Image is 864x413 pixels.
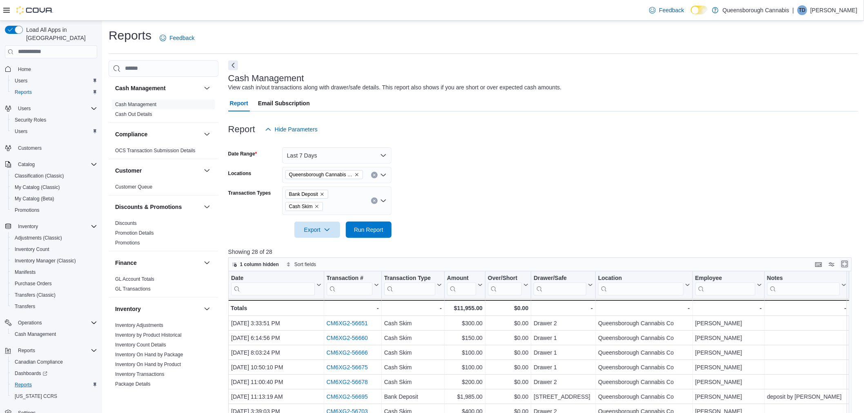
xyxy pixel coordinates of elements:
span: Reports [18,347,35,354]
button: Users [15,104,34,113]
div: Queensborough Cannabis Co [598,377,690,387]
div: Location [598,274,684,295]
a: Security Roles [11,115,49,125]
a: Cash Management [11,329,59,339]
a: Cash Out Details [115,111,152,117]
span: Cash Management [11,329,97,339]
button: Reports [8,379,100,391]
div: $0.00 [488,362,528,372]
a: Home [15,64,34,74]
span: Discounts [115,220,137,226]
button: Remove Queensborough Cannabis Co from selection in this group [354,172,359,177]
div: Notes [767,274,840,282]
button: Operations [15,318,45,328]
h3: Finance [115,259,137,267]
div: [DATE] 3:33:51 PM [231,318,321,328]
button: Next [228,60,238,70]
div: Cash Skim [384,318,442,328]
span: Reports [15,346,97,355]
span: Users [18,105,31,112]
img: Cova [16,6,53,14]
div: $0.00 [488,348,528,357]
button: Location [598,274,690,295]
span: Security Roles [11,115,97,125]
span: Manifests [15,269,36,275]
div: Date [231,274,315,295]
button: Finance [115,259,200,267]
span: Home [18,66,31,73]
span: GL Transactions [115,286,151,292]
a: Customer Queue [115,184,152,190]
div: $0.00 [488,392,528,402]
span: Promotion Details [115,230,154,236]
a: Inventory Count Details [115,342,166,348]
a: My Catalog (Beta) [11,194,58,204]
button: Inventory Manager (Classic) [8,255,100,266]
button: 1 column hidden [229,260,282,269]
div: Finance [109,274,218,297]
button: Last 7 Days [282,147,392,164]
div: Tanya Doyle [797,5,807,15]
a: Inventory by Product Historical [115,332,182,338]
button: Export [294,222,340,238]
span: Security Roles [15,117,46,123]
div: [DATE] 11:13:19 AM [231,392,321,402]
span: Feedback [169,34,194,42]
span: Purchase Orders [15,280,52,287]
span: Promotions [15,207,40,213]
button: Remove Cash Skim from selection in this group [314,204,319,209]
p: [PERSON_NAME] [811,5,857,15]
button: Transfers (Classic) [8,289,100,301]
span: Load All Apps in [GEOGRAPHIC_DATA] [23,26,97,42]
button: Reports [15,346,38,355]
button: Cash Management [202,83,212,93]
div: - [384,303,442,313]
button: Manifests [8,266,100,278]
h3: Discounts & Promotions [115,203,182,211]
button: Discounts & Promotions [202,202,212,212]
span: Queensborough Cannabis Co [285,170,363,179]
div: Date [231,274,315,282]
div: Cash Skim [384,333,442,343]
button: Promotions [8,204,100,216]
button: Amount [447,274,483,295]
div: Cash Management [109,100,218,122]
span: Users [15,78,27,84]
button: Open list of options [380,198,387,204]
span: Reports [15,89,32,95]
div: [DATE] 11:00:40 PM [231,377,321,387]
span: Canadian Compliance [11,357,97,367]
button: Inventory [15,222,41,231]
span: [US_STATE] CCRS [15,393,57,400]
span: Inventory Count [11,244,97,254]
button: Canadian Compliance [8,356,100,368]
span: Cash Skim [285,202,323,211]
div: [DATE] 6:14:56 PM [231,333,321,343]
span: Customers [18,145,42,151]
button: Catalog [2,159,100,170]
div: Employee [695,274,755,295]
button: Remove Bank Deposit from selection in this group [320,192,325,197]
button: Over/Short [488,274,528,295]
span: Adjustments (Classic) [11,233,97,243]
button: Transaction Type [384,274,442,295]
button: Inventory Count [8,244,100,255]
span: Cash Management [115,101,156,108]
span: Inventory Count [15,246,49,253]
a: CM6XG2-56695 [326,393,367,400]
button: Inventory [2,221,100,232]
a: Package Details [115,381,151,387]
span: Transfers (Classic) [15,292,56,298]
div: $0.00 [488,318,528,328]
p: Queensborough Cannabis [723,5,789,15]
span: Bank Deposit [289,190,318,198]
div: Drawer/Safe [534,274,586,295]
span: Purchase Orders [11,279,97,289]
button: Notes [767,274,846,295]
a: Cash Management [115,102,156,107]
a: Feedback [646,2,687,18]
div: [PERSON_NAME] [695,362,762,372]
button: Users [8,75,100,87]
